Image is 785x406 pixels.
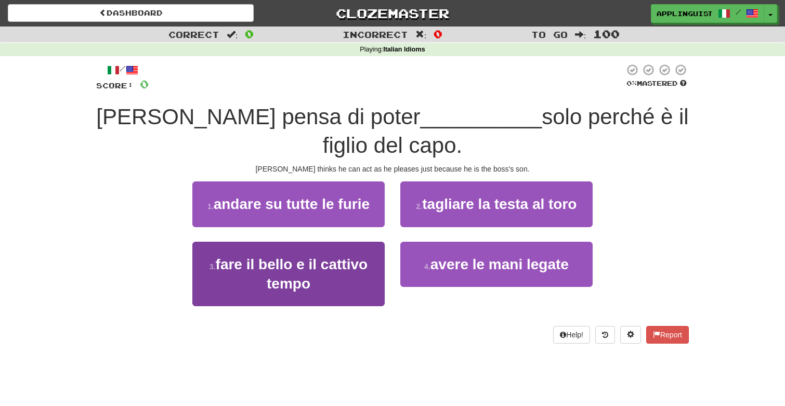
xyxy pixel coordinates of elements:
[192,181,385,227] button: 1.andare su tutte le furie
[192,242,385,307] button: 3.fare il bello e il cattivo tempo
[245,28,254,40] span: 0
[416,202,423,211] small: 2 .
[207,202,214,211] small: 1 .
[227,30,238,39] span: :
[210,263,216,271] small: 3 .
[96,63,149,76] div: /
[96,81,134,90] span: Score:
[651,4,764,23] a: Applinguist /
[214,196,370,212] span: andare su tutte le furie
[415,30,427,39] span: :
[434,28,442,40] span: 0
[400,181,593,227] button: 2.tagliare la testa al toro
[624,79,689,88] div: Mastered
[626,79,637,87] span: 0 %
[140,77,149,90] span: 0
[96,164,689,174] div: [PERSON_NAME] thinks he can act as he pleases just because he is the boss's son.
[421,104,542,129] span: __________
[430,256,569,272] span: avere le mani legate
[383,46,425,53] strong: Italian Idioms
[96,104,420,129] span: [PERSON_NAME] pensa di poter
[531,29,568,40] span: To go
[657,9,713,18] span: Applinguist
[424,263,430,271] small: 4 .
[593,28,620,40] span: 100
[553,326,590,344] button: Help!
[575,30,586,39] span: :
[216,256,368,292] span: fare il bello e il cattivo tempo
[646,326,689,344] button: Report
[168,29,219,40] span: Correct
[400,242,593,287] button: 4.avere le mani legate
[595,326,615,344] button: Round history (alt+y)
[422,196,577,212] span: tagliare la testa al toro
[269,4,515,22] a: Clozemaster
[323,104,689,158] span: solo perché è il figlio del capo.
[736,8,741,16] span: /
[8,4,254,22] a: Dashboard
[343,29,408,40] span: Incorrect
